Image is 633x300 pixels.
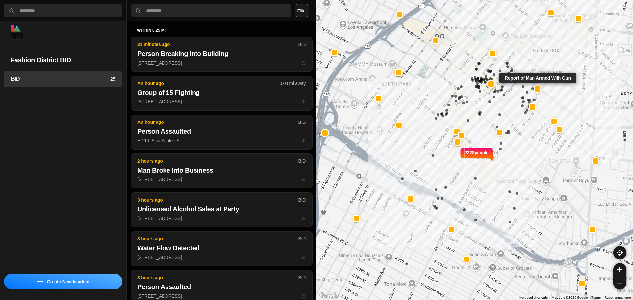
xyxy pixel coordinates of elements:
h2: Man Broke Into Business [137,166,306,175]
img: search [135,7,141,14]
span: star [301,60,306,66]
a: BID25 [4,71,122,87]
p: 0.03 mi away [280,80,306,87]
span: star [301,177,306,182]
button: Filter [295,4,309,17]
span: star [301,255,306,260]
a: 3 hours agoBIDPerson Assaulted[STREET_ADDRESS]star [131,293,313,299]
h2: Person Assaulted [137,127,306,136]
button: Keyboard shortcuts [519,295,548,300]
a: 3 hours agoBIDWater Flow Detected[STREET_ADDRESS]star [131,254,313,260]
span: star [301,293,306,299]
h2: Group of 15 Fighting [137,88,306,97]
p: 7228 people [465,150,489,164]
button: An hour ago0.03 mi awayGroup of 15 Fighting[STREET_ADDRESS]star [131,76,313,111]
p: Create New Incident [47,278,90,285]
a: Open this area in Google Maps (opens a new window) [318,291,340,300]
img: notch [489,147,494,161]
span: star [301,138,306,143]
img: zoom-in [617,267,622,272]
button: zoom-out [613,276,626,289]
p: 31 minutes ago [137,41,298,48]
button: iconCreate New Incident [4,274,122,289]
p: BID [298,41,306,48]
a: 2 hours agoBIDMan Broke Into Business[STREET_ADDRESS]star [131,177,313,182]
button: 3 hours agoBIDUnlicensed Alcohol Sales at Party[STREET_ADDRESS]star [131,192,313,227]
h2: Water Flow Detected [137,243,306,253]
p: BID [298,235,306,242]
a: 31 minutes agoBIDPerson Breaking Into Building[STREET_ADDRESS]star [131,60,313,66]
img: recenter [617,250,623,256]
p: [STREET_ADDRESS] [137,60,306,66]
button: Report of Man Armed With Gun [534,85,541,92]
h3: BID [11,75,110,83]
a: 3 hours agoBIDUnlicensed Alcohol Sales at Party[STREET_ADDRESS]star [131,215,313,221]
div: Report of Man Armed With Gun [499,72,576,83]
h2: Person Assaulted [137,282,306,291]
a: An hour ago0.03 mi awayGroup of 15 Fighting[STREET_ADDRESS]star [131,99,313,104]
h2: Unlicensed Alcohol Sales at Party [137,205,306,214]
h5: within 0.25 mi [137,28,306,33]
img: icon [37,279,43,284]
p: BID [298,119,306,125]
p: BID [298,197,306,203]
span: Map data ©2025 Google [552,296,588,299]
p: [STREET_ADDRESS] [137,176,306,183]
button: An hour agoBIDPerson AssaultedE 11th St & Santee Ststar [131,115,313,150]
img: search [8,7,15,14]
p: E 11th St & Santee St [137,137,306,144]
p: [STREET_ADDRESS] [137,215,306,222]
p: [STREET_ADDRESS] [137,254,306,260]
p: An hour ago [137,80,280,87]
p: [STREET_ADDRESS] [137,98,306,105]
img: logo [11,25,23,38]
button: recenter [613,246,626,259]
img: notch [460,147,465,161]
a: Terms (opens in new tab) [591,296,601,299]
button: 2 hours agoBIDMan Broke Into Business[STREET_ADDRESS]star [131,153,313,188]
p: [STREET_ADDRESS] [137,293,306,299]
h2: Person Breaking Into Building [137,49,306,58]
img: Google [318,291,340,300]
button: 3 hours agoBIDWater Flow Detected[STREET_ADDRESS]star [131,231,313,266]
p: 3 hours ago [137,197,298,203]
p: BID [298,158,306,164]
img: zoom-out [617,280,622,286]
p: 2 hours ago [137,158,298,164]
span: star [301,99,306,104]
p: 25 [110,76,115,82]
button: zoom-in [613,263,626,276]
button: 31 minutes agoBIDPerson Breaking Into Building[STREET_ADDRESS]star [131,37,313,72]
a: Report a map error [605,296,631,299]
p: An hour ago [137,119,298,125]
h2: Fashion District BID [11,55,116,65]
p: 3 hours ago [137,235,298,242]
span: star [301,216,306,221]
p: BID [298,274,306,281]
p: 3 hours ago [137,274,298,281]
a: An hour agoBIDPerson AssaultedE 11th St & Santee Ststar [131,138,313,143]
